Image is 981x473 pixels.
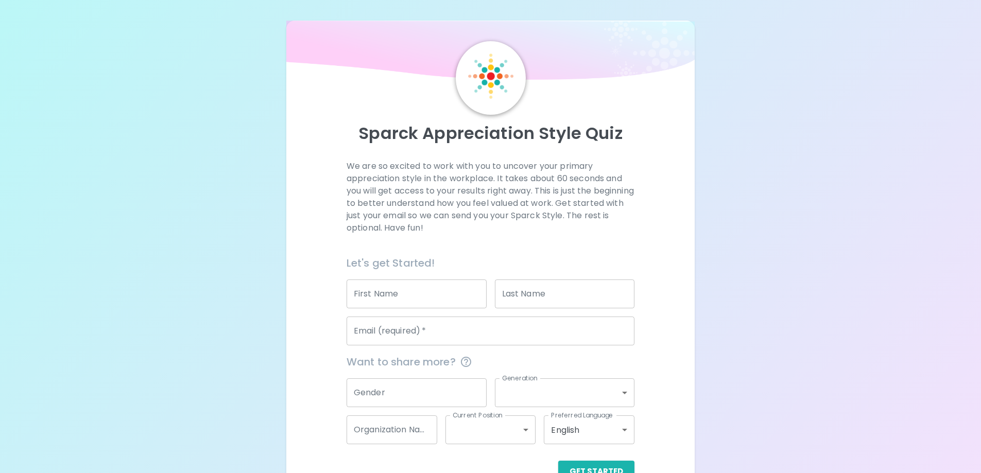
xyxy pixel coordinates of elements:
[544,415,634,444] div: English
[347,255,634,271] h6: Let's get Started!
[347,354,634,370] span: Want to share more?
[299,123,683,144] p: Sparck Appreciation Style Quiz
[551,411,613,419] label: Preferred Language
[460,356,472,368] svg: This information is completely confidential and only used for aggregated appreciation studies at ...
[453,411,503,419] label: Current Position
[468,54,513,99] img: Sparck Logo
[347,160,634,234] p: We are so excited to work with you to uncover your primary appreciation style in the workplace. I...
[286,21,695,85] img: wave
[502,374,538,382] label: Generation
